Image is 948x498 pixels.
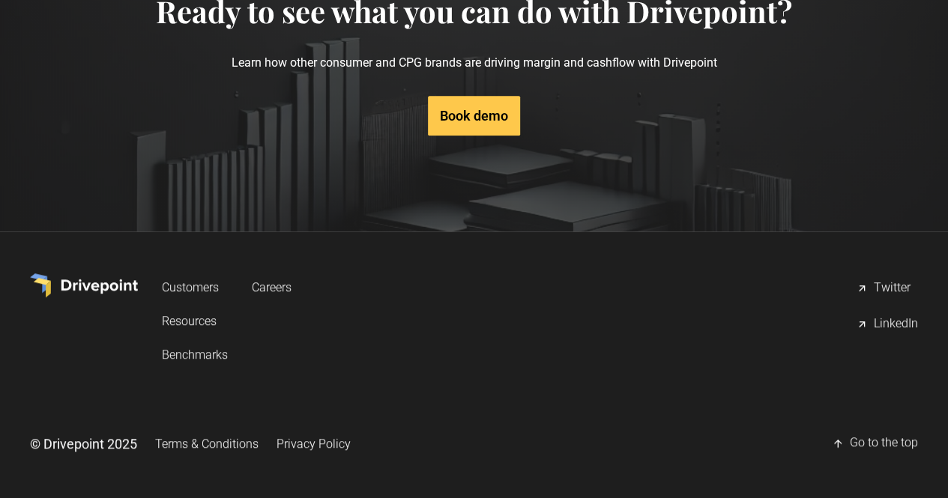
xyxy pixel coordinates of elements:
[277,430,351,458] a: Privacy Policy
[856,309,918,339] a: LinkedIn
[155,430,259,458] a: Terms & Conditions
[832,428,918,458] a: Go to the top
[162,341,228,368] a: Benchmarks
[850,434,918,452] div: Go to the top
[874,279,911,297] div: Twitter
[156,29,792,96] p: Learn how other consumer and CPG brands are driving margin and cashflow with Drivepoint
[252,273,292,301] a: Careers
[428,96,520,136] a: Book demo
[30,434,137,453] div: © Drivepoint 2025
[162,273,228,301] a: Customers
[874,315,918,333] div: LinkedIn
[856,273,918,303] a: Twitter
[162,307,228,335] a: Resources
